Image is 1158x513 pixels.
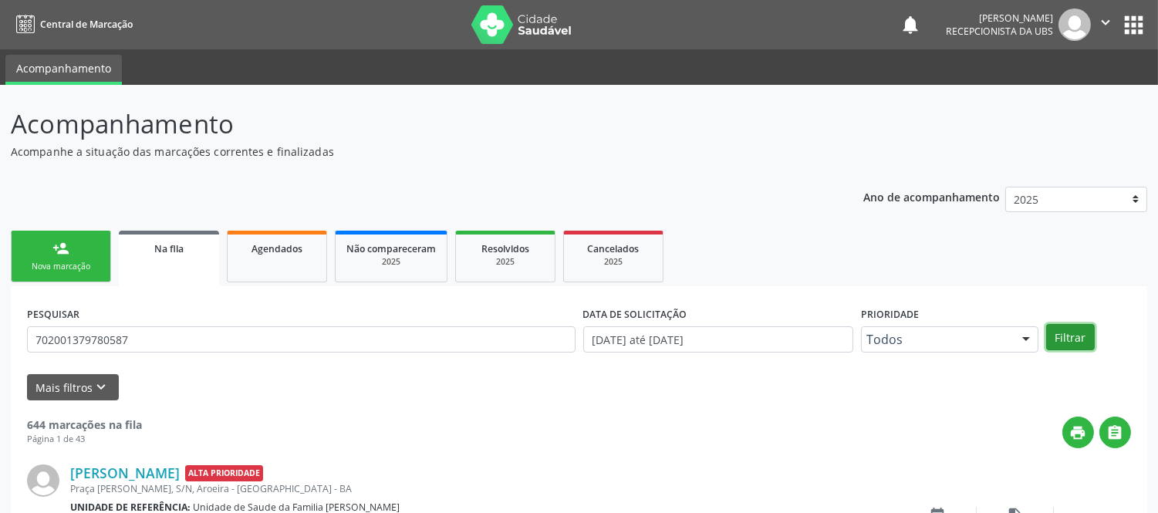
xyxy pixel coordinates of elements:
[5,55,122,85] a: Acompanhamento
[946,25,1053,38] span: Recepcionista da UBS
[52,240,69,257] div: person_add
[70,464,180,481] a: [PERSON_NAME]
[583,302,687,326] label: DATA DE SOLICITAÇÃO
[22,261,100,272] div: Nova marcação
[575,256,652,268] div: 2025
[93,379,110,396] i: keyboard_arrow_down
[11,105,806,143] p: Acompanhamento
[861,302,919,326] label: Prioridade
[583,326,853,353] input: Selecione um intervalo
[185,465,263,481] span: Alta Prioridade
[70,482,900,495] div: Praça [PERSON_NAME], S/N, Aroeira - [GEOGRAPHIC_DATA] - BA
[1058,8,1091,41] img: img
[588,242,640,255] span: Cancelados
[27,374,119,401] button: Mais filtroskeyboard_arrow_down
[481,242,529,255] span: Resolvidos
[866,332,1007,347] span: Todos
[346,242,436,255] span: Não compareceram
[1046,324,1095,350] button: Filtrar
[946,12,1053,25] div: [PERSON_NAME]
[467,256,544,268] div: 2025
[900,14,921,35] button: notifications
[1097,14,1114,31] i: 
[346,256,436,268] div: 2025
[27,433,142,446] div: Página 1 de 43
[252,242,302,255] span: Agendados
[27,326,576,353] input: Nome, CNS
[27,302,79,326] label: PESQUISAR
[27,417,142,432] strong: 644 marcações na fila
[11,143,806,160] p: Acompanhe a situação das marcações correntes e finalizadas
[1120,12,1147,39] button: apps
[1107,424,1124,441] i: 
[1099,417,1131,448] button: 
[1062,417,1094,448] button: print
[154,242,184,255] span: Na fila
[11,12,133,37] a: Central de Marcação
[40,18,133,31] span: Central de Marcação
[1070,424,1087,441] i: print
[1091,8,1120,41] button: 
[863,187,1000,206] p: Ano de acompanhamento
